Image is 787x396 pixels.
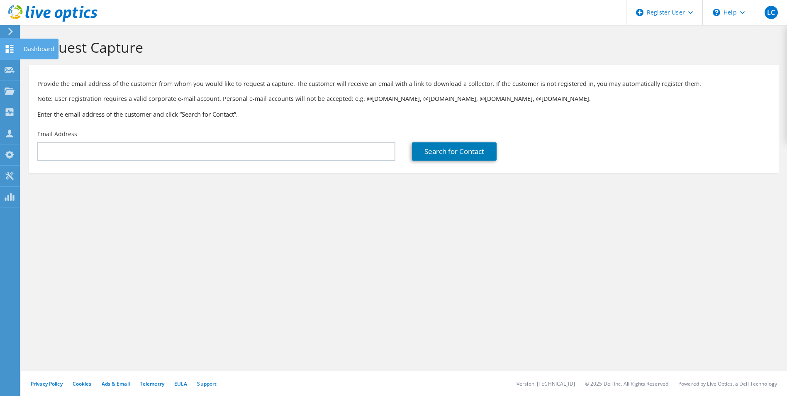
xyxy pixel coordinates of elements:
h1: Request Capture [33,39,770,56]
a: Cookies [73,380,92,387]
a: Search for Contact [412,142,497,161]
li: Version: [TECHNICAL_ID] [517,380,575,387]
p: Provide the email address of the customer from whom you would like to request a capture. The cust... [37,79,770,88]
a: Privacy Policy [31,380,63,387]
label: Email Address [37,130,77,138]
p: Note: User registration requires a valid corporate e-mail account. Personal e-mail accounts will ... [37,94,770,103]
div: Dashboard [19,39,58,59]
a: Telemetry [140,380,164,387]
h3: Enter the email address of the customer and click “Search for Contact”. [37,110,770,119]
a: Ads & Email [102,380,130,387]
span: LC [765,6,778,19]
svg: \n [713,9,720,16]
li: Powered by Live Optics, a Dell Technology [678,380,777,387]
li: © 2025 Dell Inc. All Rights Reserved [585,380,668,387]
a: Support [197,380,217,387]
a: EULA [174,380,187,387]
